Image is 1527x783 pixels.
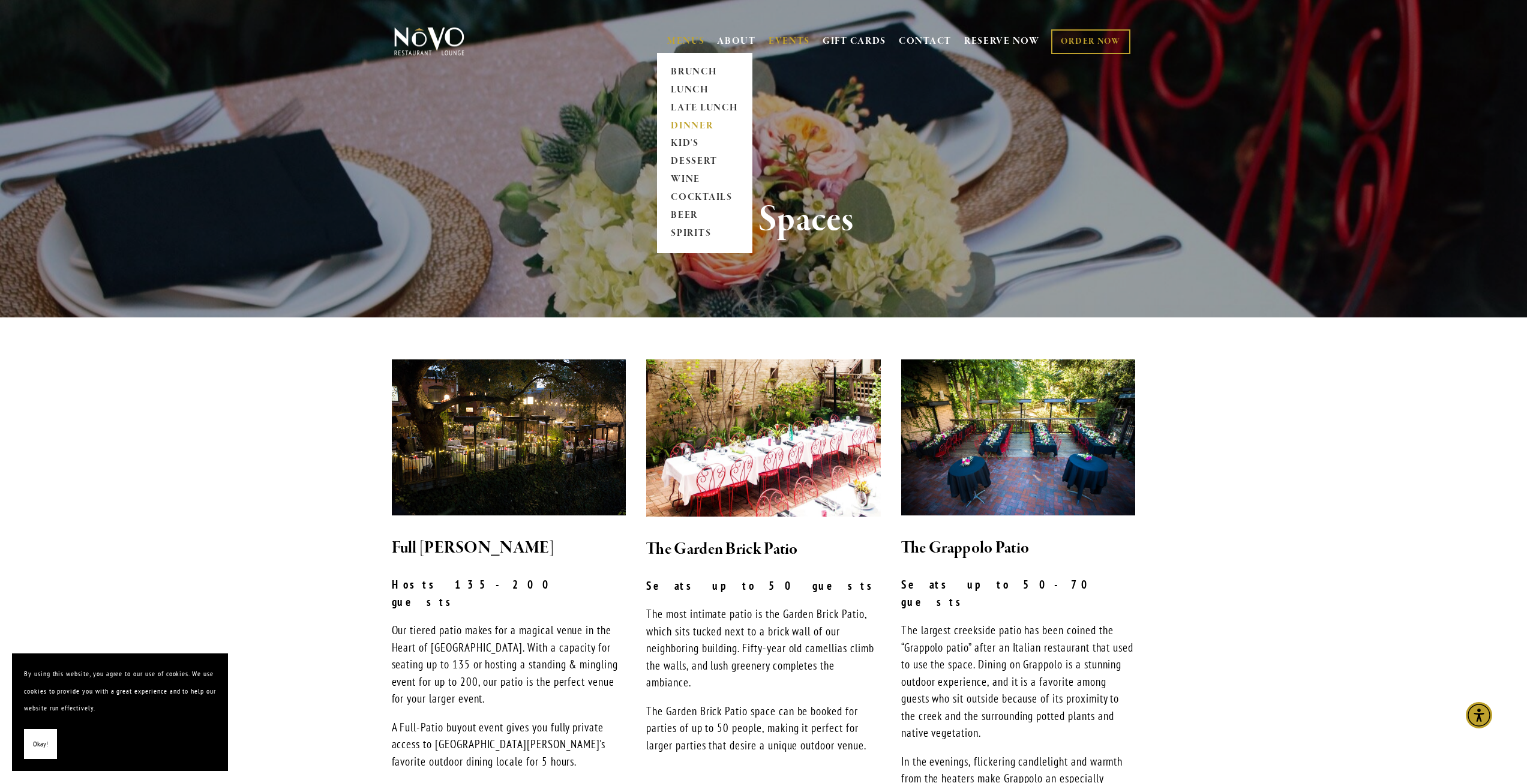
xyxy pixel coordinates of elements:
p: The most intimate patio is the Garden Brick Patio, which sits tucked next to a brick wall of our ... [646,605,881,691]
button: Okay! [24,729,57,760]
span: Okay! [33,736,48,753]
p: A Full-Patio buyout event gives you fully private access to [GEOGRAPHIC_DATA][PERSON_NAME]'s favo... [392,719,626,770]
a: WINE [667,171,742,189]
strong: Seats up to 50-70 guests [901,577,1109,609]
h2: The Garden Brick Patio [646,537,881,562]
a: BEER [667,207,742,225]
a: BRUNCH [667,63,742,81]
a: KID'S [667,135,742,153]
p: The largest creekside patio has been coined the “Grappolo patio” after an Italian restaurant that... [901,622,1136,742]
a: ORDER NOW [1051,29,1130,54]
a: CONTACT [899,30,952,53]
a: LUNCH [667,81,742,99]
strong: Seats up to 50 guests [646,578,880,593]
a: DINNER [667,117,742,135]
strong: Hosts 135-200 guests [392,577,571,609]
p: By using this website, you agree to our use of cookies. We use cookies to provide you with a grea... [24,665,216,717]
a: ABOUT [717,35,756,47]
a: EVENTS [769,35,810,47]
div: Accessibility Menu [1466,702,1492,728]
a: DESSERT [667,153,742,171]
img: novo-restaurant-lounge-patio-33_v2.jpg [392,359,626,515]
a: COCKTAILS [667,189,742,207]
h2: The Grappolo Patio [901,536,1136,561]
a: GIFT CARDS [823,30,886,53]
img: Novo Restaurant &amp; Lounge [392,26,467,56]
a: LATE LUNCH [667,99,742,117]
p: Our tiered patio makes for a magical venue in the Heart of [GEOGRAPHIC_DATA]. With a capacity for... [392,622,626,707]
section: Cookie banner [12,653,228,771]
a: MENUS [667,35,705,47]
strong: Event Spaces [673,197,854,242]
p: The Garden Brick Patio space can be booked for parties of up to 50 people, making it perfect for ... [646,703,881,754]
a: SPIRITS [667,225,742,243]
img: bricks.jpg [646,359,881,517]
a: RESERVE NOW [964,30,1040,53]
img: Our Grappolo Patio seats 50 to 70 guests. [901,359,1136,515]
h2: Full [PERSON_NAME] [392,536,626,561]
